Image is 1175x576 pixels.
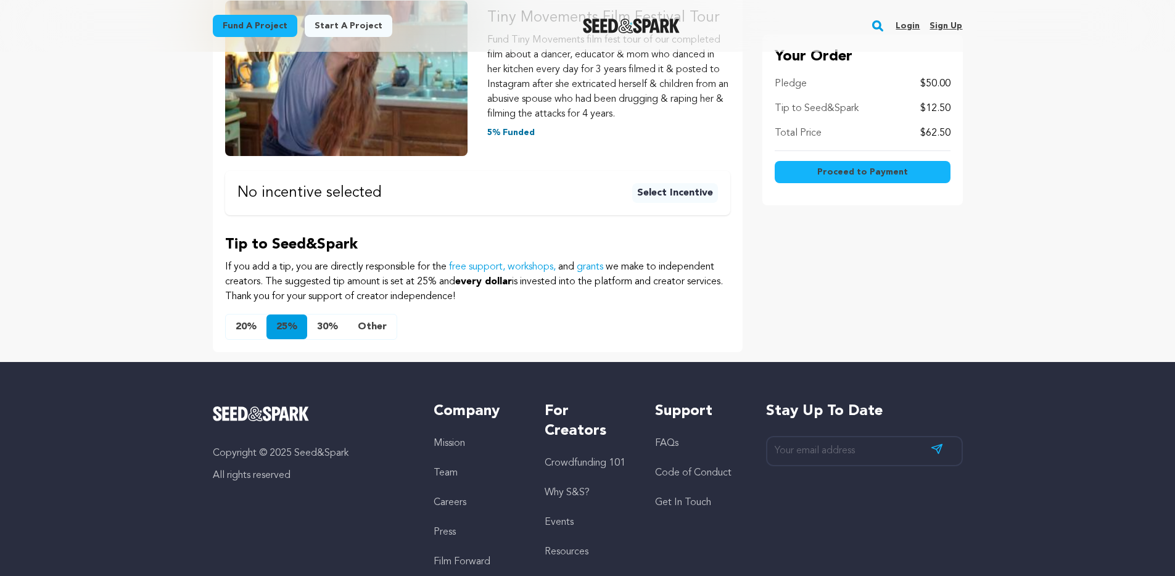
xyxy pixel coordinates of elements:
[583,19,680,33] img: Seed&Spark Logo Dark Mode
[775,76,807,91] p: Pledge
[213,406,310,421] img: Seed&Spark Logo
[766,401,963,421] h5: Stay up to date
[545,458,625,468] a: Crowdfunding 101
[817,166,908,178] span: Proceed to Payment
[434,498,466,508] a: Careers
[920,76,950,91] p: $50.00
[920,126,950,141] p: $62.50
[545,488,590,498] a: Why S&S?
[434,401,519,421] h5: Company
[348,315,397,339] button: Other
[775,47,950,67] p: Your Order
[225,1,468,156] img: Tiny Movements Film Festival Tour image
[775,161,950,183] button: Proceed to Payment
[225,260,730,304] p: If you add a tip, you are directly responsible for the and we make to independent creators. The s...
[434,468,458,478] a: Team
[213,468,410,483] p: All rights reserved
[305,15,392,37] a: Start a project
[237,186,382,200] p: No incentive selected
[766,436,963,466] input: Your email address
[213,446,410,461] p: Copyright © 2025 Seed&Spark
[225,235,730,255] p: Tip to Seed&Spark
[775,101,859,116] p: Tip to Seed&Spark
[920,101,950,116] p: $12.50
[455,277,512,287] span: every dollar
[930,16,962,36] a: Sign up
[487,126,730,139] p: 5% Funded
[896,16,920,36] a: Login
[487,33,730,121] p: Fund Tiny Movements film fest tour of our completed film about a dancer, educator & mom who dance...
[434,438,465,448] a: Mission
[434,527,456,537] a: Press
[307,315,348,339] button: 30%
[655,401,741,421] h5: Support
[655,438,678,448] a: FAQs
[632,183,718,203] button: Select Incentive
[655,468,732,478] a: Code of Conduct
[266,315,307,339] button: 25%
[545,517,574,527] a: Events
[545,547,588,557] a: Resources
[545,401,630,441] h5: For Creators
[213,15,297,37] a: Fund a project
[577,262,603,272] a: grants
[583,19,680,33] a: Seed&Spark Homepage
[213,406,410,421] a: Seed&Spark Homepage
[226,315,266,339] button: 20%
[775,126,822,141] p: Total Price
[449,262,556,272] a: free support, workshops,
[434,557,490,567] a: Film Forward
[655,498,711,508] a: Get In Touch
